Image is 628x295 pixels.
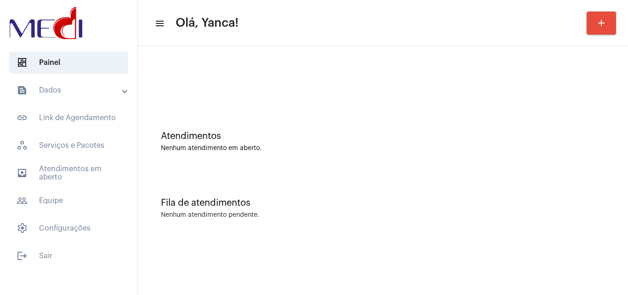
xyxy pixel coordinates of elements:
[17,168,28,179] mat-icon: sidenav icon
[161,212,259,219] div: Nenhum atendimento pendente.
[9,107,128,129] span: Link de Agendamento
[17,112,28,123] mat-icon: sidenav icon
[17,57,28,68] span: sidenav icon
[17,85,28,96] mat-icon: sidenav icon
[161,145,605,152] div: Nenhum atendimento em aberto.
[6,79,137,101] mat-expansion-panel-header: sidenav iconDados
[161,198,605,208] div: Fila de atendimentos
[9,217,128,239] span: Configurações
[17,223,28,234] span: sidenav icon
[9,162,128,184] span: Atendimentos em aberto
[176,16,239,30] span: Olá, Yanca!
[9,134,128,156] span: Serviços e Pacotes
[17,85,123,96] mat-panel-title: Dados
[17,250,28,261] mat-icon: sidenav icon
[154,18,164,29] mat-icon: sidenav icon
[161,131,605,141] div: Atendimentos
[596,17,607,29] mat-icon: add
[17,140,28,151] span: sidenav icon
[7,5,85,41] img: d3a1b5fa-500b-b90f-5a1c-719c20e9830b.png
[9,245,128,267] span: Sair
[17,195,28,206] mat-icon: sidenav icon
[9,52,128,74] span: Painel
[9,190,128,212] span: Equipe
